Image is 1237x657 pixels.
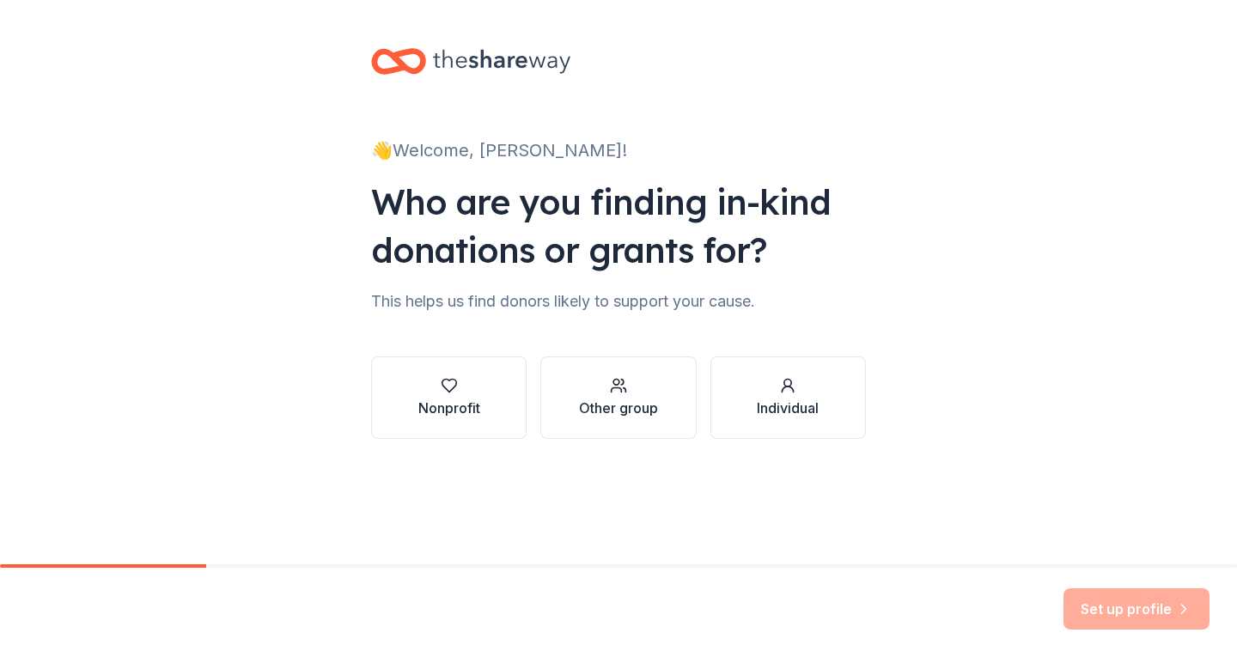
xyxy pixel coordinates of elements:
button: Other group [540,356,696,439]
div: This helps us find donors likely to support your cause. [371,288,866,315]
div: Nonprofit [418,398,480,418]
div: Individual [757,398,819,418]
button: Individual [710,356,866,439]
button: Nonprofit [371,356,527,439]
div: Who are you finding in-kind donations or grants for? [371,178,866,274]
div: 👋 Welcome, [PERSON_NAME]! [371,137,866,164]
div: Other group [579,398,658,418]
